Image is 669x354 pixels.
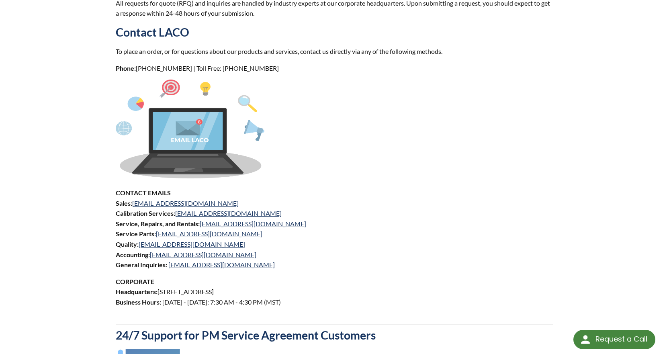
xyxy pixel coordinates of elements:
[116,278,154,285] strong: CORPORATE
[116,25,189,39] strong: Contact LACO
[116,261,167,268] strong: General Inquiries:
[116,220,200,227] strong: Service, Repairs, and Rentals:
[116,276,554,317] p: [STREET_ADDRESS] [DATE] - [DATE]: 7:30 AM - 4:30 PM (MST)
[116,189,171,196] strong: CONTACT EMAILS
[150,251,256,258] a: [EMAIL_ADDRESS][DOMAIN_NAME]
[116,64,136,72] strong: Phone:
[116,230,156,237] strong: Service Parts:
[175,209,282,217] a: [EMAIL_ADDRESS][DOMAIN_NAME]
[116,251,150,258] strong: Accounting:
[116,298,161,306] strong: Business Hours:
[132,199,239,207] a: [EMAIL_ADDRESS][DOMAIN_NAME]
[595,330,647,348] div: Request a Call
[156,230,262,237] a: [EMAIL_ADDRESS][DOMAIN_NAME]
[116,80,264,178] img: Asset_1.png
[168,261,275,268] a: [EMAIL_ADDRESS][DOMAIN_NAME]
[116,240,139,248] strong: Quality:
[116,46,554,57] p: To place an order, or for questions about our products and services, contact us directly via any ...
[116,63,554,74] p: [PHONE_NUMBER] | Toll Free: [PHONE_NUMBER]
[573,330,655,349] div: Request a Call
[116,328,376,342] strong: 24/7 Support for PM Service Agreement Customers
[579,333,592,346] img: round button
[200,220,306,227] a: [EMAIL_ADDRESS][DOMAIN_NAME]
[116,288,158,295] strong: Headquarters:
[116,209,175,217] strong: Calibration Services:
[116,199,132,207] strong: Sales:
[139,240,245,248] a: [EMAIL_ADDRESS][DOMAIN_NAME]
